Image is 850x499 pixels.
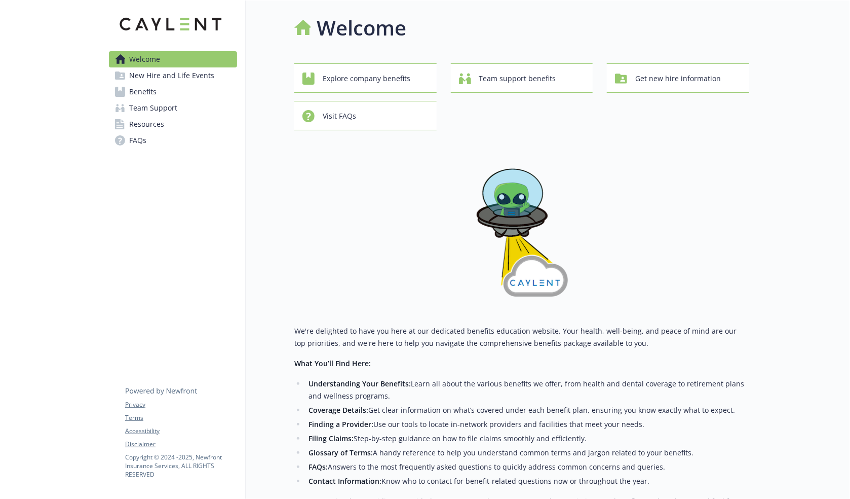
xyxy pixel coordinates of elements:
[451,63,593,93] button: Team support benefits
[129,100,177,116] span: Team Support
[125,453,237,479] p: Copyright © 2024 - 2025 , Newfront Insurance Services, ALL RIGHTS RESERVED
[305,461,749,473] li: Answers to the most frequently asked questions to quickly address common concerns and queries.
[308,379,411,388] strong: Understanding Your Benefits:
[308,462,328,472] strong: FAQs:
[308,419,373,429] strong: Finding a Provider:
[129,67,214,84] span: New Hire and Life Events
[125,413,237,422] a: Terms
[308,405,368,415] strong: Coverage Details:
[305,404,749,416] li: Get clear information on what’s covered under each benefit plan, ensuring you know exactly what t...
[109,132,237,149] a: FAQs
[129,51,160,67] span: Welcome
[635,69,721,88] span: Get new hire information
[125,400,237,409] a: Privacy
[129,132,146,149] span: FAQs
[317,13,406,43] h1: Welcome
[294,359,371,368] strong: What You’ll Find Here:
[109,67,237,84] a: New Hire and Life Events
[323,69,410,88] span: Explore company benefits
[294,325,749,349] p: We're delighted to have you here at our dedicated benefits education website. Your health, well-b...
[607,63,749,93] button: Get new hire information
[323,106,356,126] span: Visit FAQs
[109,51,237,67] a: Welcome
[305,475,749,487] li: Know who to contact for benefit-related questions now or throughout the year.
[308,476,381,486] strong: Contact Information:
[129,84,157,100] span: Benefits
[305,433,749,445] li: Step-by-step guidance on how to file claims smoothly and efficiently.
[479,69,556,88] span: Team support benefits
[294,63,437,93] button: Explore company benefits
[305,378,749,402] li: Learn all about the various benefits we offer, from health and dental coverage to retirement plan...
[308,448,373,457] strong: Glossary of Terms:
[125,426,237,436] a: Accessibility
[125,440,237,449] a: Disclaimer
[308,434,354,443] strong: Filing Claims:
[129,116,164,132] span: Resources
[305,447,749,459] li: A handy reference to help you understand common terms and jargon related to your benefits.
[305,418,749,431] li: Use our tools to locate in-network providers and facilities that meet your needs.
[109,100,237,116] a: Team Support
[461,147,583,309] img: overview page banner
[294,101,437,130] button: Visit FAQs
[109,116,237,132] a: Resources
[109,84,237,100] a: Benefits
